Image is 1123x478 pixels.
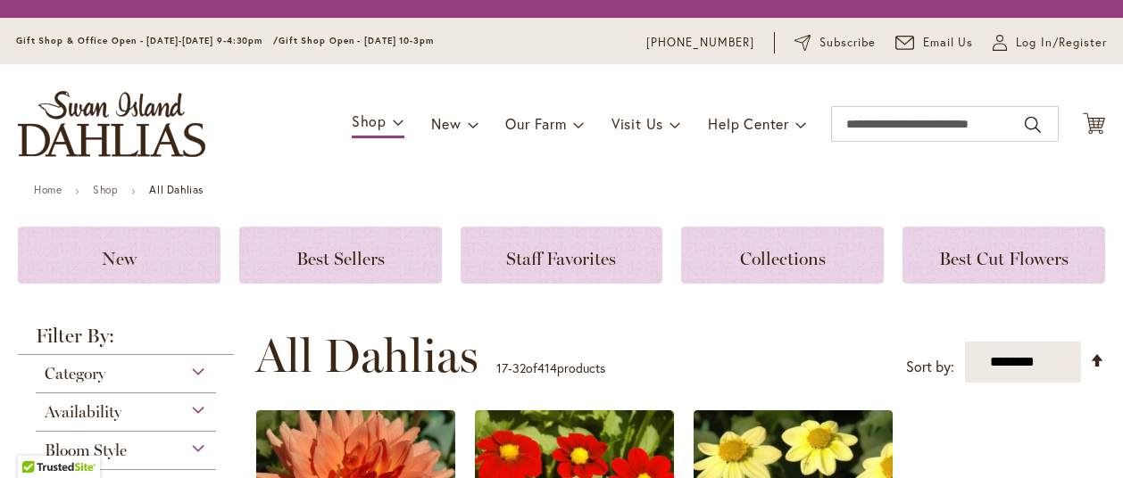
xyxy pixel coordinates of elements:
span: Collections [740,248,826,269]
a: Staff Favorites [461,227,663,284]
a: Shop [93,183,118,196]
span: Help Center [708,114,789,133]
span: Subscribe [819,34,876,52]
a: Email Us [895,34,974,52]
span: Log In/Register [1016,34,1107,52]
span: Availability [45,402,121,422]
span: Bloom Style [45,441,127,460]
button: Search [1025,111,1041,139]
label: Sort by: [906,350,954,383]
span: 17 [496,359,508,376]
a: store logo [18,91,205,157]
strong: All Dahlias [149,183,204,196]
span: Gift Shop & Office Open - [DATE]-[DATE] 9-4:30pm / [16,35,279,46]
a: Log In/Register [993,34,1107,52]
span: New [102,248,137,269]
a: Best Sellers [239,227,442,284]
a: New [18,227,220,284]
span: Our Farm [505,114,566,133]
a: Best Cut Flowers [903,227,1105,284]
span: 414 [537,359,557,376]
span: Email Us [923,34,974,52]
a: [PHONE_NUMBER] [646,34,754,52]
a: Home [34,183,62,196]
span: Best Sellers [296,248,385,269]
span: Gift Shop Open - [DATE] 10-3pm [279,35,434,46]
p: - of products [496,354,605,383]
span: Staff Favorites [506,248,616,269]
span: Best Cut Flowers [939,248,1069,269]
span: 32 [512,359,526,376]
a: Collections [681,227,884,284]
strong: Filter By: [18,326,234,355]
span: Shop [352,111,387,130]
span: All Dahlias [255,329,478,383]
span: Visit Us [611,114,663,133]
span: Category [45,364,105,383]
a: Subscribe [794,34,876,52]
span: New [431,114,461,133]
